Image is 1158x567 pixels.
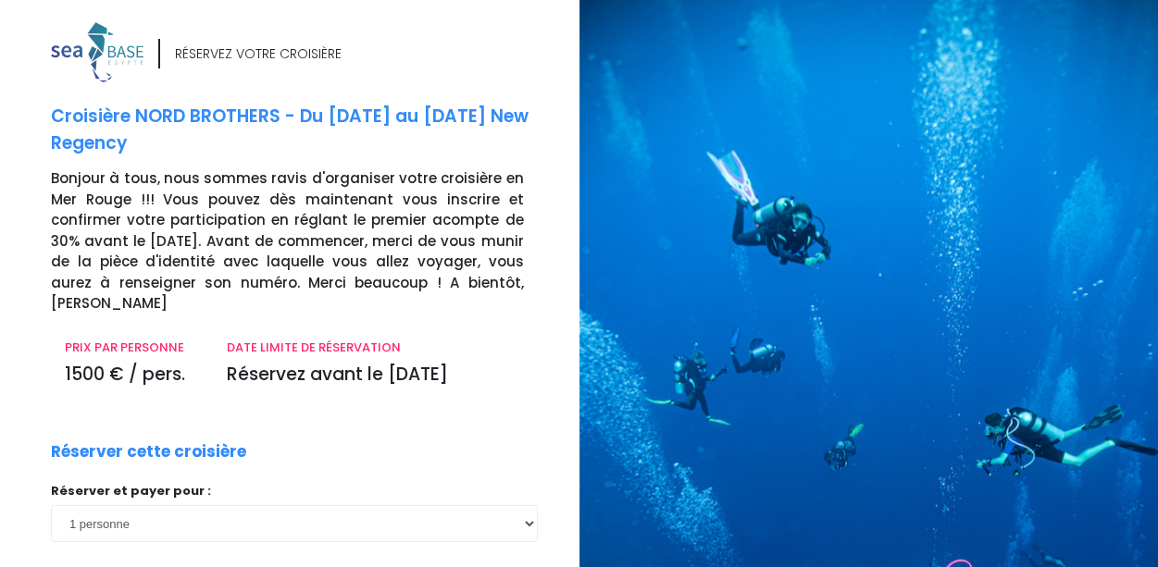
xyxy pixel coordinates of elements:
p: 1500 € / pers. [65,362,199,388]
p: Réserver cette croisière [51,440,246,464]
p: Réserver et payer pour : [51,482,538,500]
p: Croisière NORD BROTHERS - Du [DATE] au [DATE] New Regency [51,104,566,156]
div: RÉSERVEZ VOTRE CROISIÈRE [175,44,342,64]
img: logo_color1.png [51,22,143,82]
p: DATE LIMITE DE RÉSERVATION [227,339,523,357]
p: PRIX PAR PERSONNE [65,339,199,357]
p: Bonjour à tous, nous sommes ravis d'organiser votre croisière en Mer Rouge !!! Vous pouvez dès ma... [51,168,566,314]
p: Réservez avant le [DATE] [227,362,523,388]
